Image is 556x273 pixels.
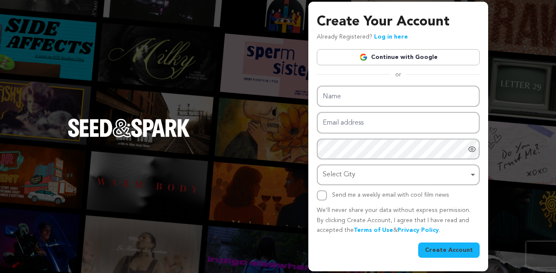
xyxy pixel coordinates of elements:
[468,145,476,153] a: Show password as plain text. Warning: this will display your password on the screen.
[68,119,190,137] img: Seed&Spark Logo
[390,70,406,79] span: or
[354,227,393,233] a: Terms of Use
[332,192,449,198] label: Send me a weekly email with cool film news
[317,112,480,134] input: Email address
[374,34,408,40] a: Log in here
[418,242,480,258] button: Create Account
[68,119,190,154] a: Seed&Spark Homepage
[317,49,480,65] a: Continue with Google
[317,206,480,236] p: We’ll never share your data without express permission. By clicking Create Account, I agree that ...
[359,53,368,61] img: Google logo
[323,169,469,181] div: Select City
[317,12,480,32] h3: Create Your Account
[397,227,439,233] a: Privacy Policy
[317,86,480,107] input: Name
[317,32,408,42] p: Already Registered?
